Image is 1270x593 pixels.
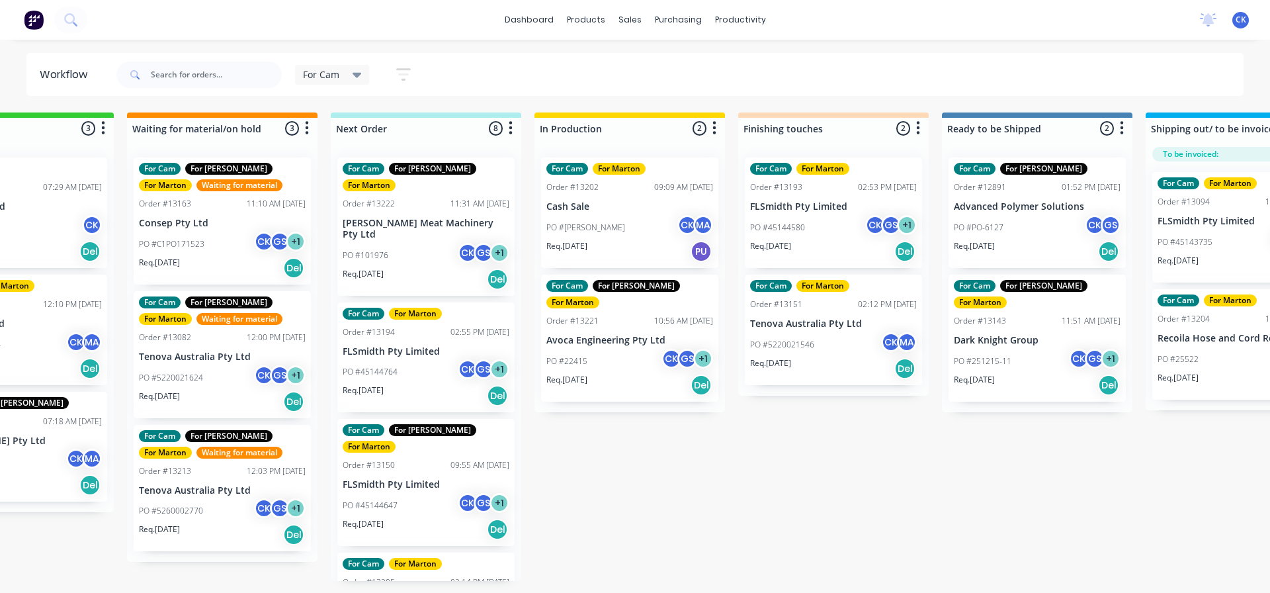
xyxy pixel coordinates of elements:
div: Waiting for material [196,447,282,459]
div: For Marton [796,280,849,292]
p: Req. [DATE] [546,240,587,252]
div: + 1 [693,349,713,369]
div: Order #13222 [343,198,395,210]
div: Del [283,257,304,279]
div: CK [66,449,86,469]
div: Del [79,241,101,262]
div: + 1 [1101,349,1121,369]
p: PO #C1PO171523 [139,238,204,250]
div: GS [270,232,290,251]
div: Del [894,241,915,262]
p: Dark Knight Group [954,335,1121,346]
div: GS [474,493,493,513]
p: PO #45144647 [343,500,398,512]
p: PO #251215-11 [954,355,1011,367]
div: For Cam [343,163,384,175]
div: For [PERSON_NAME] [1000,280,1087,292]
div: 02:53 PM [DATE] [858,181,917,193]
div: For Cam [343,424,384,436]
div: CK [661,349,681,369]
p: Req. [DATE] [750,240,791,252]
div: 12:10 PM [DATE] [43,298,102,310]
span: To be invoiced: [1163,148,1218,160]
div: CK [865,215,885,235]
div: 10:56 AM [DATE] [654,315,713,327]
div: For Marton [1204,295,1257,306]
div: MA [82,332,102,352]
div: Workflow [40,67,94,83]
p: [PERSON_NAME] Meat Machinery Pty Ltd [343,218,509,240]
p: PO #[PERSON_NAME] [546,222,625,234]
div: For CamFor [PERSON_NAME]For MartonOrder #1315009:55 AM [DATE]FLSmidth Pty LimitedPO #45144647CKGS... [337,419,515,546]
div: CK [458,493,478,513]
div: 02:14 PM [DATE] [450,576,509,588]
div: For Marton [343,441,396,453]
p: Req. [DATE] [139,524,180,535]
div: For [PERSON_NAME] [1000,163,1087,175]
p: PO #22415 [546,355,587,367]
div: CK [66,332,86,352]
div: Del [283,524,304,545]
div: Order #13151 [750,298,802,310]
div: 11:10 AM [DATE] [247,198,306,210]
div: MA [897,332,917,352]
div: Order #13150 [343,459,395,471]
div: For [PERSON_NAME] [185,430,273,442]
p: PO #25522 [1158,353,1199,365]
div: For Cam [954,280,995,292]
div: For [PERSON_NAME] [593,280,680,292]
div: For Cam [546,280,588,292]
p: FLSmidth Pty Limited [750,201,917,212]
div: GS [474,359,493,379]
div: products [560,10,612,30]
div: PU [691,241,712,262]
div: GS [270,365,290,385]
div: For CamFor [PERSON_NAME]For MartonWaiting for materialOrder #1321312:03 PM [DATE]Tenova Australia... [134,425,311,552]
div: For Cam [546,163,588,175]
p: Tenova Australia Pty Ltd [139,485,306,496]
div: For Cam [343,308,384,320]
div: Order #13082 [139,332,191,343]
div: MA [82,449,102,469]
div: Del [283,391,304,412]
p: Advanced Polymer Solutions [954,201,1121,212]
p: Req. [DATE] [1158,255,1199,267]
div: For CamFor MartonOrder #1320209:09 AM [DATE]Cash SalePO #[PERSON_NAME]CKMAReq.[DATE]PU [541,158,718,268]
div: Order #13213 [139,465,191,477]
div: For CamFor [PERSON_NAME]For MartonOrder #1314311:51 AM [DATE]Dark Knight GroupPO #251215-11CKGS+1... [949,275,1126,402]
div: 11:51 AM [DATE] [1062,315,1121,327]
div: 07:29 AM [DATE] [43,181,102,193]
div: For [PERSON_NAME] [185,163,273,175]
p: Req. [DATE] [1158,372,1199,384]
div: For Cam [343,558,384,570]
div: 09:09 AM [DATE] [654,181,713,193]
p: Req. [DATE] [954,240,995,252]
div: CK [254,232,274,251]
div: GS [1085,349,1105,369]
div: For Cam [750,163,792,175]
div: Order #13204 [1158,313,1210,325]
div: For Marton [954,296,1007,308]
div: Del [487,385,508,406]
p: Consep Pty Ltd [139,218,306,229]
div: CK [881,332,901,352]
div: GS [474,243,493,263]
div: For CamFor [PERSON_NAME]For MartonWaiting for materialOrder #1308212:00 PM [DATE]Tenova Australia... [134,291,311,418]
div: For Marton [139,447,192,459]
p: Req. [DATE] [139,390,180,402]
div: For Marton [546,296,599,308]
div: 02:55 PM [DATE] [450,326,509,338]
div: For Cam [139,163,181,175]
div: Del [1098,375,1119,396]
div: MA [693,215,713,235]
div: + 1 [489,493,509,513]
div: Del [1098,241,1119,262]
div: For Marton [139,313,192,325]
div: 09:55 AM [DATE] [450,459,509,471]
div: Order #13094 [1158,196,1210,208]
div: + 1 [489,243,509,263]
div: Order #13202 [546,181,599,193]
div: Del [894,358,915,379]
div: Del [691,375,712,396]
div: CK [458,243,478,263]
